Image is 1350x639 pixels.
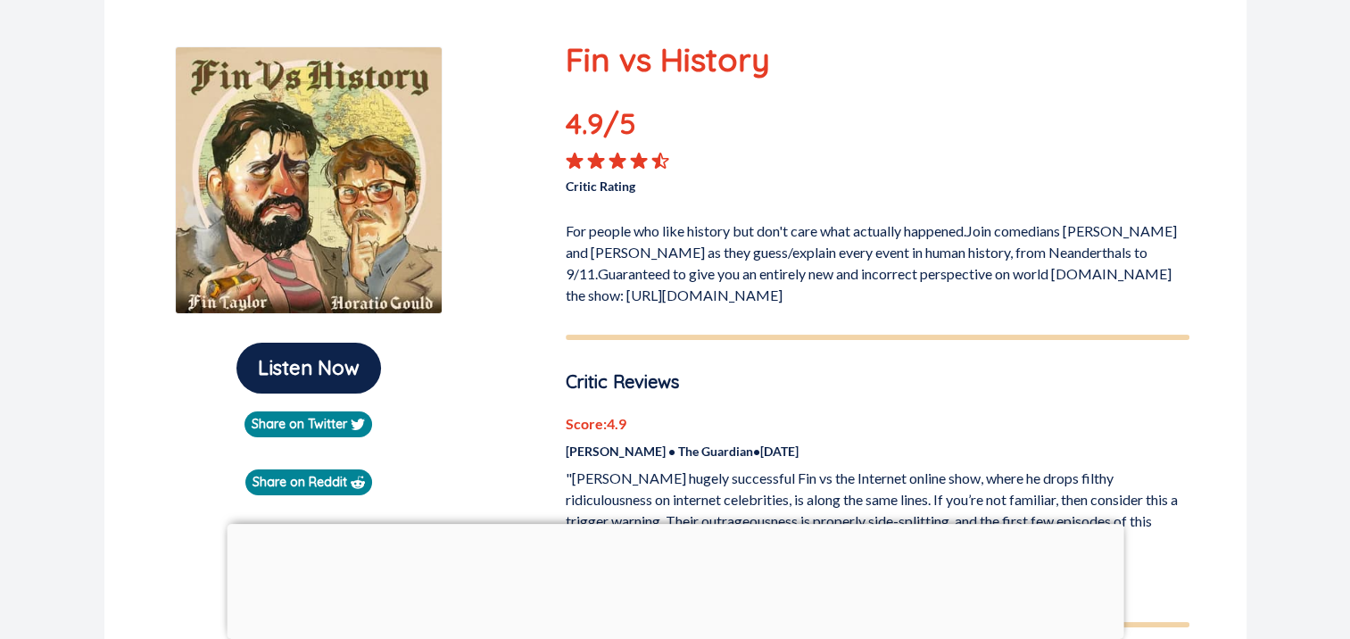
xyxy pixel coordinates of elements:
p: "[PERSON_NAME] hugely successful Fin vs the Internet online show, where he drops filthy ridiculou... [566,468,1189,553]
iframe: Advertisement [227,524,1123,635]
p: Fin vs History [566,36,1189,84]
p: For people who like history but don't care what actually happened.Join comedians [PERSON_NAME] an... [566,213,1189,306]
p: Score: 4.9 [566,413,1189,435]
a: Share on Reddit [245,469,372,495]
p: Critic Rating [566,170,877,195]
button: Listen Now [236,343,381,394]
p: 4.9 /5 [566,102,691,152]
p: [PERSON_NAME] • The Guardian • [DATE] [566,442,1189,461]
img: Fin vs History [175,46,443,314]
a: Share on Twitter [244,411,372,437]
p: Audio Sample [119,599,500,626]
p: Critic Reviews [566,369,1189,395]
